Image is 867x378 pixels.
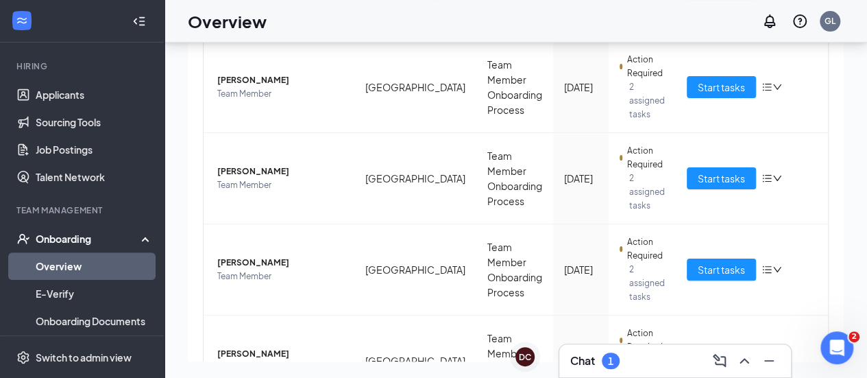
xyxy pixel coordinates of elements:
span: [PERSON_NAME] [217,256,343,270]
svg: WorkstreamLogo [15,14,29,27]
button: Start tasks [687,76,756,98]
h3: Chat [570,353,595,368]
span: 2 [848,331,859,342]
span: down [772,265,782,274]
a: Sourcing Tools [36,108,153,136]
span: 2 assigned tasks [629,80,665,121]
span: down [772,82,782,92]
a: Onboarding Documents [36,307,153,335]
a: E-Verify [36,280,153,307]
svg: ComposeMessage [711,353,728,369]
iframe: Intercom live chat [820,331,853,364]
span: Action Required [626,235,664,263]
svg: Collapse [132,14,146,28]
span: [PERSON_NAME] [217,73,343,87]
span: [PERSON_NAME] [217,165,343,178]
td: Team Member Onboarding Process [476,224,553,316]
span: Start tasks [698,171,745,186]
button: Start tasks [687,259,756,281]
a: Talent Network [36,163,153,191]
span: Team Member [217,270,343,283]
h1: Overview [188,10,267,33]
span: Action Required [626,53,664,80]
span: Team Member [217,87,343,101]
a: Applicants [36,81,153,108]
td: [GEOGRAPHIC_DATA] [354,42,476,133]
a: Job Postings [36,136,153,163]
span: bars [761,82,772,93]
span: down [772,174,782,183]
div: [DATE] [564,262,598,277]
span: Start tasks [698,262,745,277]
div: Team Management [16,204,150,216]
div: [DATE] [564,80,598,95]
span: bars [761,264,772,275]
button: ChevronUp [733,350,755,372]
div: Onboarding [36,232,141,246]
td: Team Member Onboarding Process [476,133,553,224]
div: Hiring [16,60,150,72]
span: 2 assigned tasks [629,172,665,213]
td: [GEOGRAPHIC_DATA] [354,224,476,316]
svg: Notifications [761,13,778,29]
span: Start tasks [698,80,745,95]
svg: Minimize [761,353,777,369]
span: bars [761,173,772,184]
button: ComposeMessage [709,350,731,372]
div: GL [825,15,835,27]
span: Action Required [626,144,664,172]
span: Action Required [626,327,664,354]
span: Team Member [217,178,343,192]
svg: Settings [16,351,30,364]
td: [GEOGRAPHIC_DATA] [354,133,476,224]
div: DC [519,351,531,363]
div: [DATE] [564,171,598,186]
div: 1 [608,355,613,367]
button: Minimize [758,350,780,372]
svg: QuestionInfo [792,13,808,29]
span: [PERSON_NAME] [217,347,343,361]
div: Switch to admin view [36,351,132,364]
td: Team Member Onboarding Process [476,42,553,133]
svg: ChevronUp [736,353,753,369]
a: Overview [36,252,153,280]
svg: UserCheck [16,232,30,246]
button: Start tasks [687,167,756,189]
span: Team Member [217,361,343,375]
span: 2 assigned tasks [629,263,665,304]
